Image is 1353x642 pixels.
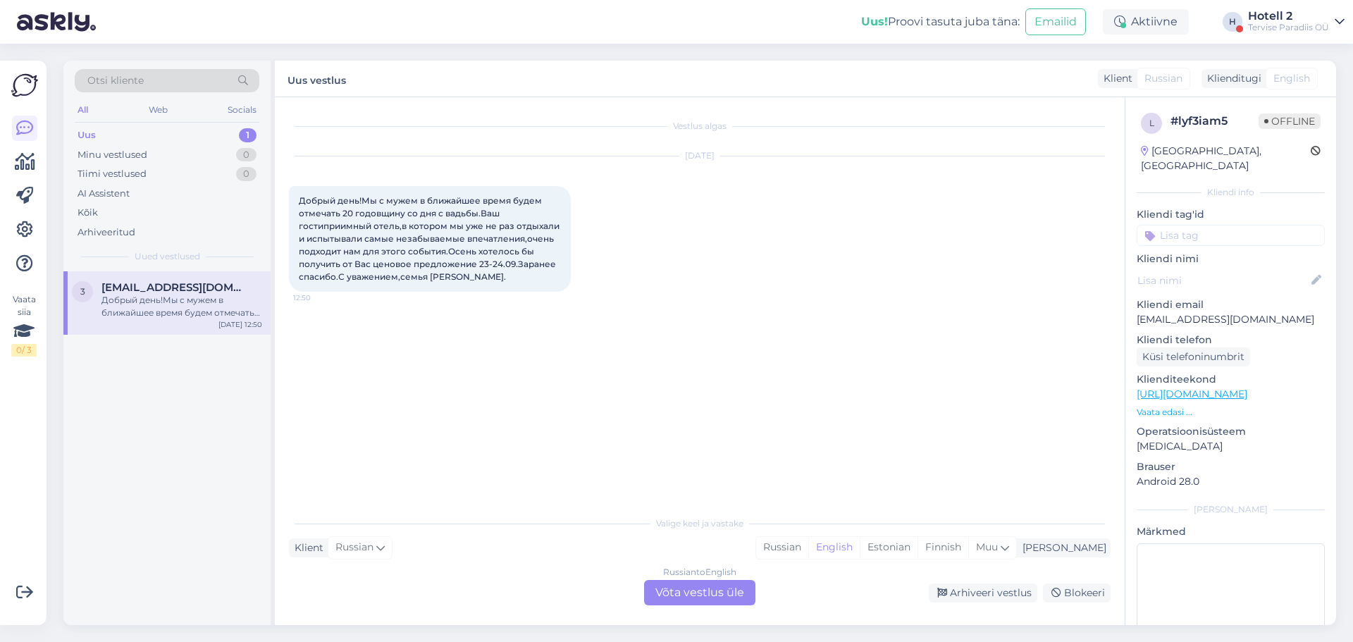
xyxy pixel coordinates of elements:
[1137,459,1325,474] p: Brauser
[918,537,968,558] div: Finnish
[289,149,1111,162] div: [DATE]
[663,566,736,579] div: Russian to English
[644,580,755,605] div: Võta vestlus üle
[1137,252,1325,266] p: Kliendi nimi
[289,541,323,555] div: Klient
[1137,406,1325,419] p: Vaata edasi ...
[1137,424,1325,439] p: Operatsioonisüsteem
[101,294,262,319] div: Добрый день!Мы с мужем в ближайшее время будем отмечать 20 годовщину со дня с вадьбы.Ваш гостипри...
[293,292,346,303] span: 12:50
[1137,503,1325,516] div: [PERSON_NAME]
[1137,312,1325,327] p: [EMAIL_ADDRESS][DOMAIN_NAME]
[11,293,37,357] div: Vaata siia
[1137,474,1325,489] p: Android 28.0
[78,187,130,201] div: AI Assistent
[976,541,998,553] span: Muu
[289,517,1111,530] div: Valige keel ja vastake
[80,286,85,297] span: 3
[1248,11,1345,33] a: Hotell 2Tervise Paradiis OÜ
[1017,541,1106,555] div: [PERSON_NAME]
[1137,524,1325,539] p: Märkmed
[78,128,96,142] div: Uus
[1248,22,1329,33] div: Tervise Paradiis OÜ
[1137,347,1250,366] div: Küsi telefoninumbrit
[78,167,147,181] div: Tiimi vestlused
[87,73,144,88] span: Otsi kliente
[1137,273,1309,288] input: Lisa nimi
[1137,186,1325,199] div: Kliendi info
[299,195,562,282] span: Добрый день!Мы с мужем в ближайшее время будем отмечать 20 годовщину со дня с вадьбы.Ваш гостипри...
[1103,9,1189,35] div: Aktiivne
[1137,372,1325,387] p: Klienditeekond
[236,167,257,181] div: 0
[78,206,98,220] div: Kõik
[861,15,888,28] b: Uus!
[75,101,91,119] div: All
[1248,11,1329,22] div: Hotell 2
[236,148,257,162] div: 0
[78,148,147,162] div: Minu vestlused
[218,319,262,330] div: [DATE] 12:50
[101,281,248,294] span: 301976kair@gmail.com
[239,128,257,142] div: 1
[1098,71,1132,86] div: Klient
[1201,71,1261,86] div: Klienditugi
[78,226,135,240] div: Arhiveeritud
[861,13,1020,30] div: Proovi tasuta juba täna:
[756,537,808,558] div: Russian
[1223,12,1242,32] div: H
[1170,113,1259,130] div: # lyf3iam5
[1137,388,1247,400] a: [URL][DOMAIN_NAME]
[135,250,200,263] span: Uued vestlused
[1149,118,1154,128] span: l
[1137,439,1325,454] p: [MEDICAL_DATA]
[1137,207,1325,222] p: Kliendi tag'id
[225,101,259,119] div: Socials
[860,537,918,558] div: Estonian
[289,120,1111,132] div: Vestlus algas
[1144,71,1182,86] span: Russian
[1259,113,1321,129] span: Offline
[1137,333,1325,347] p: Kliendi telefon
[335,540,373,555] span: Russian
[808,537,860,558] div: English
[146,101,171,119] div: Web
[288,69,346,88] label: Uus vestlus
[1141,144,1311,173] div: [GEOGRAPHIC_DATA], [GEOGRAPHIC_DATA]
[929,584,1037,603] div: Arhiveeri vestlus
[1137,225,1325,246] input: Lisa tag
[1273,71,1310,86] span: English
[1025,8,1086,35] button: Emailid
[11,344,37,357] div: 0 / 3
[1137,297,1325,312] p: Kliendi email
[1043,584,1111,603] div: Blokeeri
[11,72,38,99] img: Askly Logo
